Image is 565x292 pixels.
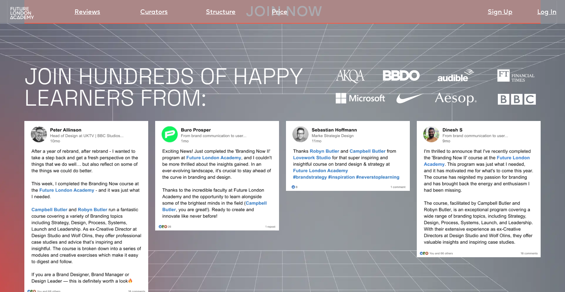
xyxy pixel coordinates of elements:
a: Curators [140,8,168,17]
a: Structure [206,8,236,17]
h1: JOIN HUNDREDS OF HAPPY LEARNERS FROM: [24,66,309,109]
a: Reviews [74,8,100,17]
a: Price [272,8,287,17]
a: Sign Up [488,8,512,17]
a: Log In [537,8,556,17]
